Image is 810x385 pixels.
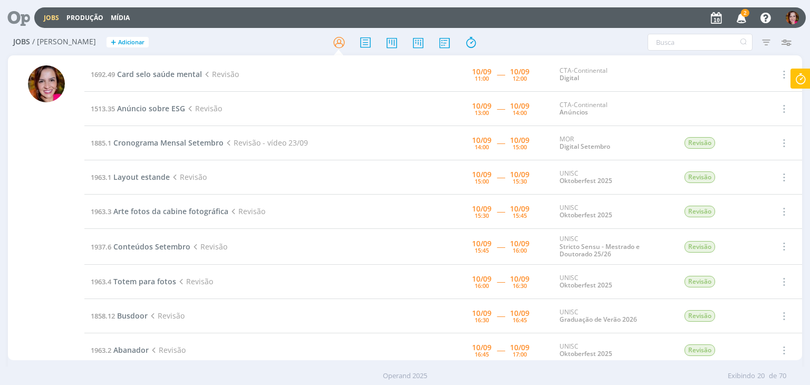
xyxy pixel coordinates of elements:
[91,70,115,79] span: 1692.49
[513,75,527,81] div: 12:00
[741,9,749,17] span: 2
[730,8,751,27] button: 2
[684,276,715,287] span: Revisão
[91,276,176,286] a: 1963.4Totem para fotos
[91,138,111,148] span: 1885.1
[497,276,505,286] span: -----
[472,205,491,213] div: 10/09
[510,344,529,351] div: 10/09
[684,241,715,253] span: Revisão
[13,37,30,46] span: Jobs
[475,317,489,323] div: 16:30
[91,277,111,286] span: 1963.4
[684,206,715,217] span: Revisão
[560,108,588,117] a: Anúncios
[66,13,103,22] a: Produção
[475,178,489,184] div: 15:00
[91,172,170,182] a: 1963.1Layout estande
[648,34,753,51] input: Busca
[113,345,149,355] span: Abanador
[560,349,612,358] a: Oktoberfest 2025
[475,213,489,218] div: 15:30
[560,204,668,219] div: UNISC
[475,110,489,115] div: 13:00
[513,213,527,218] div: 15:45
[111,13,130,22] a: Mídia
[118,39,144,46] span: Adicionar
[472,240,491,247] div: 10/09
[560,73,579,82] a: Digital
[91,345,111,355] span: 1963.2
[513,317,527,323] div: 16:45
[684,171,715,183] span: Revisão
[785,8,799,27] button: B
[497,69,505,79] span: -----
[497,138,505,148] span: -----
[91,138,224,148] a: 1885.1Cronograma Mensal Setembro
[497,172,505,182] span: -----
[560,235,668,258] div: UNISC
[769,371,777,381] span: de
[228,206,265,216] span: Revisão
[111,37,116,48] span: +
[91,311,115,321] span: 1858.12
[728,371,755,381] span: Exibindo
[91,206,228,216] a: 1963.3Arte fotos da cabine fotográfica
[91,311,148,321] a: 1858.12Busdoor
[475,75,489,81] div: 11:00
[190,242,227,252] span: Revisão
[41,14,62,22] button: Jobs
[148,311,184,321] span: Revisão
[472,137,491,144] div: 10/09
[63,14,107,22] button: Produção
[497,103,505,113] span: -----
[560,136,668,151] div: MOR
[176,276,213,286] span: Revisão
[185,103,221,113] span: Revisão
[475,283,489,288] div: 16:00
[91,242,190,252] a: 1937.6Conteúdos Setembro
[91,69,202,79] a: 1692.49Card selo saúde mental
[475,247,489,253] div: 15:45
[513,283,527,288] div: 16:30
[108,14,133,22] button: Mídia
[684,137,715,149] span: Revisão
[513,110,527,115] div: 14:00
[117,103,185,113] span: Anúncio sobre ESG
[28,65,65,102] img: B
[786,11,799,24] img: B
[560,67,668,82] div: CTA-Continental
[91,103,185,113] a: 1513.35Anúncio sobre ESG
[510,137,529,144] div: 10/09
[560,142,610,151] a: Digital Setembro
[560,274,668,290] div: UNISC
[113,276,176,286] span: Totem para fotos
[472,275,491,283] div: 10/09
[32,37,96,46] span: / [PERSON_NAME]
[91,207,111,216] span: 1963.3
[149,345,185,355] span: Revisão
[510,310,529,317] div: 10/09
[497,242,505,252] span: -----
[475,144,489,150] div: 14:00
[510,171,529,178] div: 10/09
[513,247,527,253] div: 16:00
[513,351,527,357] div: 17:00
[44,13,59,22] a: Jobs
[497,345,505,355] span: -----
[202,69,238,79] span: Revisão
[684,310,715,322] span: Revisão
[510,275,529,283] div: 10/09
[560,281,612,290] a: Oktoberfest 2025
[224,138,307,148] span: Revisão - vídeo 23/09
[560,315,637,324] a: Graduação de Verão 2026
[170,172,206,182] span: Revisão
[560,210,612,219] a: Oktoberfest 2025
[117,311,148,321] span: Busdoor
[113,206,228,216] span: Arte fotos da cabine fotográfica
[510,102,529,110] div: 10/09
[91,242,111,252] span: 1937.6
[475,351,489,357] div: 16:45
[113,242,190,252] span: Conteúdos Setembro
[91,345,149,355] a: 1963.2Abanador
